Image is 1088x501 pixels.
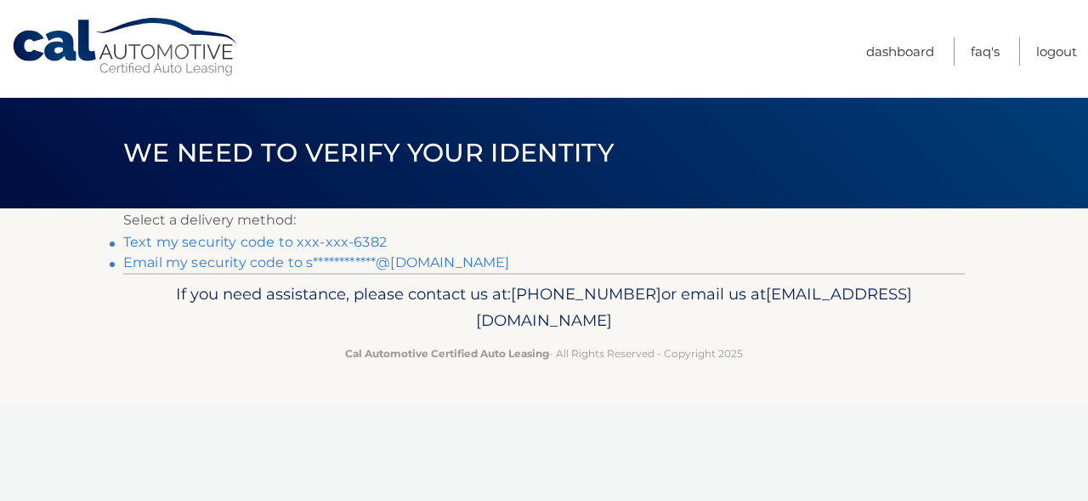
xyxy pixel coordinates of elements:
[123,137,614,168] span: We need to verify your identity
[11,17,241,77] a: Cal Automotive
[134,344,954,362] p: - All Rights Reserved - Copyright 2025
[511,284,661,304] span: [PHONE_NUMBER]
[134,281,954,335] p: If you need assistance, please contact us at: or email us at
[123,234,387,250] a: Text my security code to xxx-xxx-6382
[971,37,1000,65] a: FAQ's
[866,37,934,65] a: Dashboard
[123,208,965,232] p: Select a delivery method:
[345,347,549,360] strong: Cal Automotive Certified Auto Leasing
[1036,37,1077,65] a: Logout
